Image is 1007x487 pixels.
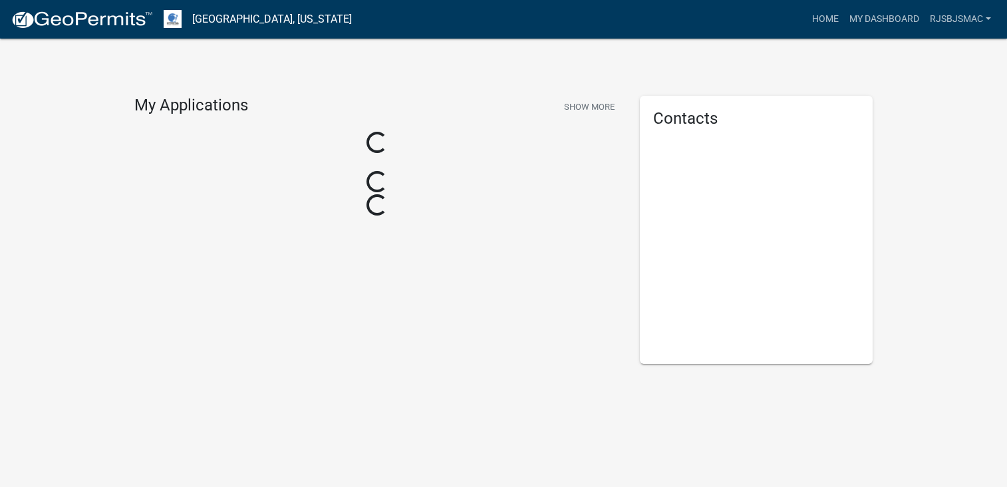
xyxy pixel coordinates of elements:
[559,96,620,118] button: Show More
[164,10,182,28] img: Otter Tail County, Minnesota
[134,96,248,116] h4: My Applications
[925,7,996,32] a: rjsbjsmac
[807,7,844,32] a: Home
[844,7,925,32] a: My Dashboard
[653,109,859,128] h5: Contacts
[192,8,352,31] a: [GEOGRAPHIC_DATA], [US_STATE]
